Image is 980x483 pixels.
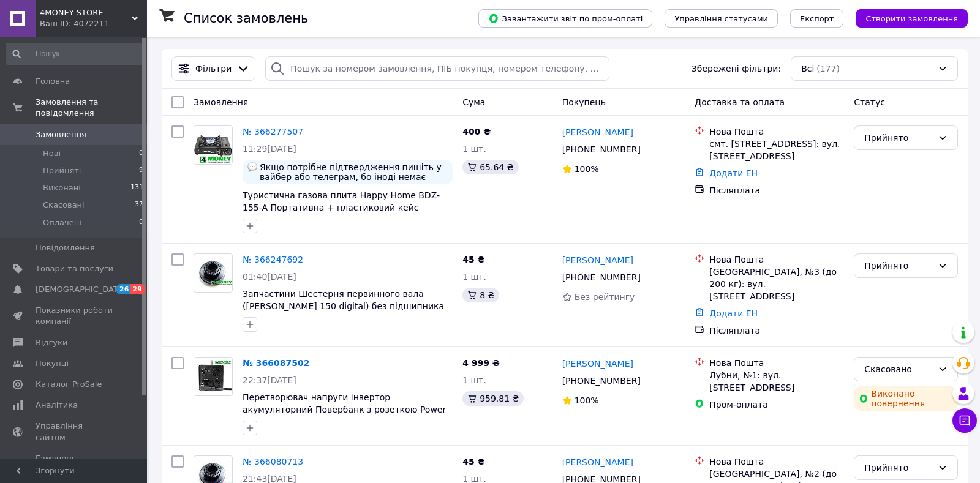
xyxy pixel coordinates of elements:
[560,372,643,389] div: [PHONE_NUMBER]
[247,162,257,172] img: :speech_balloon:
[709,138,844,162] div: смт. [STREET_ADDRESS]: вул. [STREET_ADDRESS]
[36,284,126,295] span: [DEMOGRAPHIC_DATA]
[194,253,233,293] a: Фото товару
[462,272,486,282] span: 1 шт.
[184,11,308,26] h1: Список замовлень
[462,144,486,154] span: 1 шт.
[243,127,303,137] a: № 366277507
[478,9,652,28] button: Завантажити звіт по пром-оплаті
[462,457,484,466] span: 45 ₴
[854,386,958,411] div: Виконано повернення
[575,292,635,302] span: Без рейтингу
[709,369,844,394] div: Лубни, №1: вул. [STREET_ADDRESS]
[139,217,143,228] span: 0
[243,272,296,282] span: 01:40[DATE]
[854,97,885,107] span: Статус
[36,337,67,348] span: Відгуки
[36,358,69,369] span: Покупці
[243,190,440,212] a: Туристична газова плита Happy Home BDZ-155-A Портативна + пластиковий кейс
[665,9,778,28] button: Управління статусами
[709,357,844,369] div: Нова Пошта
[709,125,844,138] div: Нова Пошта
[560,141,643,158] div: [PHONE_NUMBER]
[709,168,758,178] a: Додати ЕН
[194,358,232,395] img: Фото товару
[265,56,609,81] input: Пошук за номером замовлення, ПІБ покупця, номером телефону, Email, номером накладної
[43,217,81,228] span: Оплачені
[243,255,303,264] a: № 366247692
[462,391,524,406] div: 959.81 ₴
[560,269,643,286] div: [PHONE_NUMBER]
[864,461,933,474] div: Прийнято
[194,97,248,107] span: Замовлення
[864,259,933,272] div: Прийнято
[801,62,814,75] span: Всі
[488,13,643,24] span: Завантажити звіт по пром-оплаті
[709,184,844,197] div: Післяплата
[562,254,633,266] a: [PERSON_NAME]
[139,148,143,159] span: 0
[462,97,485,107] span: Cума
[800,14,834,23] span: Експорт
[43,200,85,211] span: Скасовані
[36,305,113,327] span: Показники роботи компанії
[695,97,785,107] span: Доставка та оплата
[562,126,633,138] a: [PERSON_NAME]
[856,9,968,28] button: Створити замовлення
[195,62,232,75] span: Фільтри
[674,14,768,23] span: Управління статусами
[562,97,606,107] span: Покупець
[575,395,599,405] span: 100%
[243,358,309,368] a: № 366087502
[709,399,844,411] div: Пром-оплата
[43,182,81,193] span: Виконані
[816,64,840,73] span: (177)
[139,165,143,176] span: 9
[36,263,113,274] span: Товари та послуги
[130,284,145,294] span: 29
[709,309,758,318] a: Додати ЕН
[709,324,844,337] div: Післяплата
[116,284,130,294] span: 26
[692,62,781,75] span: Збережені фільтри:
[36,76,70,87] span: Головна
[135,200,143,211] span: 37
[709,253,844,266] div: Нова Пошта
[40,18,147,29] div: Ваш ID: 4072211
[952,408,977,433] button: Чат з покупцем
[462,255,484,264] span: 45 ₴
[43,148,61,159] span: Нові
[709,455,844,468] div: Нова Пошта
[864,362,933,376] div: Скасовано
[790,9,844,28] button: Експорт
[130,182,143,193] span: 131
[865,14,958,23] span: Створити замовлення
[36,129,86,140] span: Замовлення
[260,162,448,182] span: Якщо потрібне підтвердження пишіть у вайбер або телеграм, бо іноді немає звязку, дякую!
[36,400,78,411] span: Аналітика
[462,375,486,385] span: 1 шт.
[243,392,446,439] a: Перетворювач напруги інвертор акумуляторний Повербанк з розеткою Power Bank 220 V POWER STATION V...
[40,7,132,18] span: 4MONEY STORE
[864,131,933,144] div: Прийнято
[36,97,147,119] span: Замовлення та повідомлення
[462,288,499,302] div: 8 ₴
[462,160,518,174] div: 65.64 ₴
[562,456,633,468] a: [PERSON_NAME]
[462,358,500,368] span: 4 999 ₴
[43,165,81,176] span: Прийняті
[194,126,232,164] img: Фото товару
[243,144,296,154] span: 11:29[DATE]
[36,379,102,390] span: Каталог ProSale
[243,457,303,466] a: № 366080713
[194,357,233,396] a: Фото товару
[36,242,95,253] span: Повідомлення
[575,164,599,174] span: 100%
[243,289,444,335] a: Запчастини Шестерня первинного вала ([PERSON_NAME] 150 digital) без підшипника Лічильник [PERSON_...
[36,453,113,475] span: Гаманець компанії
[843,13,968,23] a: Створити замовлення
[194,125,233,165] a: Фото товару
